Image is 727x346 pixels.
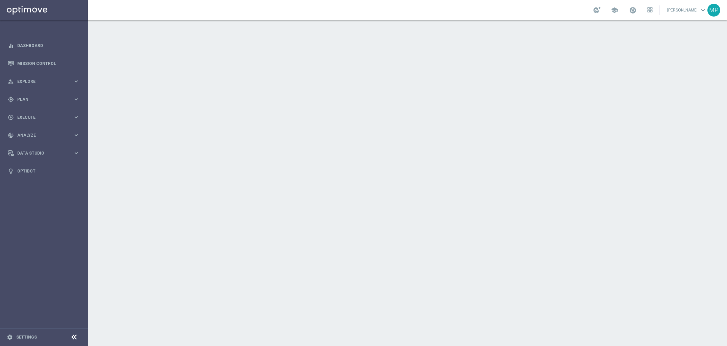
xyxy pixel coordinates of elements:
[73,150,79,156] i: keyboard_arrow_right
[8,132,14,138] i: track_changes
[8,132,73,138] div: Analyze
[17,79,73,84] span: Explore
[667,5,707,15] a: [PERSON_NAME]keyboard_arrow_down
[7,151,80,156] button: Data Studio keyboard_arrow_right
[707,4,720,17] div: MP
[17,162,79,180] a: Optibot
[7,133,80,138] button: track_changes Analyze keyboard_arrow_right
[611,6,618,14] span: school
[17,54,79,72] a: Mission Control
[7,43,80,48] button: equalizer Dashboard
[8,114,73,120] div: Execute
[16,335,37,339] a: Settings
[8,78,73,85] div: Explore
[8,37,79,54] div: Dashboard
[17,133,73,137] span: Analyze
[7,334,13,340] i: settings
[7,115,80,120] button: play_circle_outline Execute keyboard_arrow_right
[8,54,79,72] div: Mission Control
[17,97,73,101] span: Plan
[17,37,79,54] a: Dashboard
[8,43,14,49] i: equalizer
[8,168,14,174] i: lightbulb
[17,115,73,119] span: Execute
[73,96,79,102] i: keyboard_arrow_right
[73,132,79,138] i: keyboard_arrow_right
[7,97,80,102] button: gps_fixed Plan keyboard_arrow_right
[8,162,79,180] div: Optibot
[7,61,80,66] button: Mission Control
[699,6,707,14] span: keyboard_arrow_down
[73,114,79,120] i: keyboard_arrow_right
[17,151,73,155] span: Data Studio
[7,79,80,84] button: person_search Explore keyboard_arrow_right
[8,150,73,156] div: Data Studio
[8,114,14,120] i: play_circle_outline
[8,96,73,102] div: Plan
[7,168,80,174] button: lightbulb Optibot
[73,78,79,85] i: keyboard_arrow_right
[8,96,14,102] i: gps_fixed
[8,78,14,85] i: person_search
